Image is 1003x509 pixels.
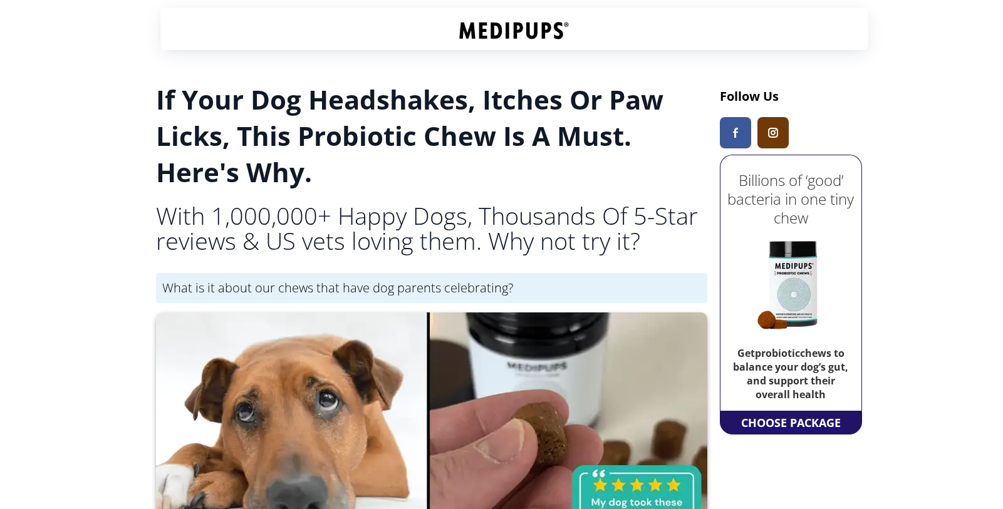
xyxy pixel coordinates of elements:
[733,128,738,138] img: Medipups Facebook
[768,128,778,138] img: Medipups Instagram
[156,273,707,303] div: What is it about our chews that have dog parents celebrating?
[156,203,707,253] h2: With 1,000,000+ Happy Dogs, Thousands Of 5-Star reviews & US vets loving them. Why not try it?
[738,411,844,434] a: CHOOSE PACKAGE
[724,171,858,227] h2: Billions of ‘good’ bacteria in one tiny chew
[720,88,862,105] h3: Follow Us
[733,346,848,401] b: Get probiotic chews to balance your dog’s gut, and support their overall health
[156,81,707,190] h1: If Your Dog Headshakes, Itches Or Paw Licks, This Probiotic Chew Is A Must. Here's Why.
[724,158,858,408] a: Billions of ‘good’ bacteria in one tiny chewGetprobioticchews to balance your dog’s gut, and supp...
